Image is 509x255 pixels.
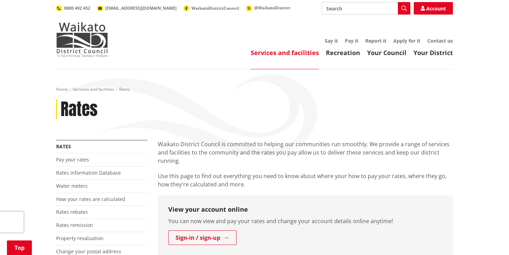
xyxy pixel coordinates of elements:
a: Apply for it [393,37,420,44]
a: How your rates are calculated [56,196,125,202]
img: Waikato District Council - Te Kaunihera aa Takiwaa o Waikato [56,22,108,57]
a: Say it [325,37,338,44]
span: 0800 492 452 [64,5,90,11]
a: Services and facilities [251,49,319,57]
span: Rates [119,86,130,92]
p: Use this page to find out everything you need to know about where your how to pay your rates, whe... [158,172,453,188]
p: You can now view and pay your rates and change your account details online anytime! [168,217,443,225]
h3: View your account online [168,206,443,213]
p: Waikato District Council is committed to helping our communities run smoothly. We provide a range... [158,140,453,165]
input: Search input [322,2,410,15]
a: Home [56,86,68,92]
a: Contact us [427,37,453,44]
a: Property revaluation [56,235,104,241]
a: Rates remission [56,222,93,228]
a: Rates rebates [56,209,88,215]
a: 0800 492 452 [56,5,90,11]
a: Your District [413,49,453,57]
h1: Rates [61,99,98,120]
a: Your Council [367,49,407,57]
a: Recreation [326,49,360,57]
a: @WaikatoDistrict [246,5,290,11]
a: Top [7,240,32,255]
a: Services and facilities [73,86,114,92]
a: Sign-in / sign-up [168,230,236,245]
span: WaikatoDistrictCouncil [191,5,239,11]
a: Account [414,2,453,15]
span: [EMAIL_ADDRESS][DOMAIN_NAME] [105,5,177,11]
a: Report it [365,37,386,44]
span: @WaikatoDistrict [254,5,290,11]
a: Rates Information Database [56,169,121,176]
a: Pay it [345,37,358,44]
a: Change your postal address [56,248,121,255]
a: Pay your rates [56,156,89,163]
a: WaikatoDistrictCouncil [184,5,239,11]
a: [EMAIL_ADDRESS][DOMAIN_NAME] [97,5,177,11]
nav: breadcrumb [56,87,453,93]
a: Water meters [56,183,88,189]
a: Rates [56,143,71,150]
